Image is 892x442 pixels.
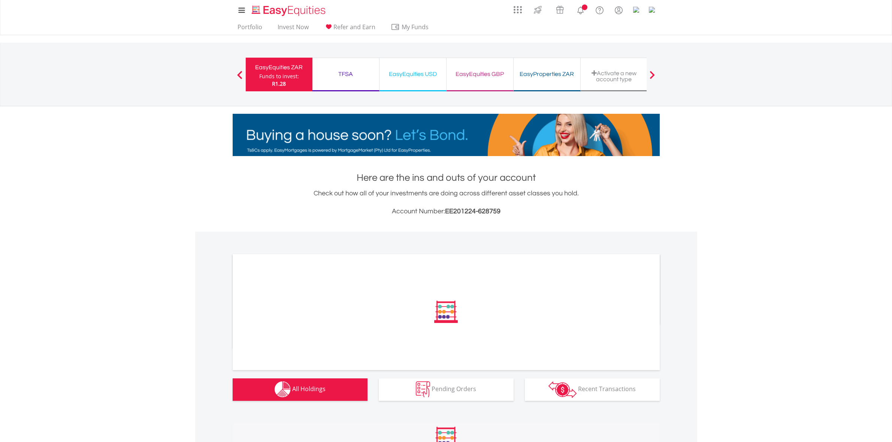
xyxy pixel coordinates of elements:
a: AppsGrid [509,2,527,14]
img: 20px.png [649,7,655,13]
a: Refer and Earn [321,23,378,35]
h3: Account Number: [233,206,660,217]
span: EE201224-628759 [445,208,501,215]
div: EasyProperties ZAR [518,69,576,79]
div: Check out how all of your investments are doing across different asset classes you hold. [233,188,660,217]
img: 20px.png [633,7,639,13]
img: vouchers-v2.svg [554,4,566,16]
a: Home page [249,2,329,17]
div: EasyEquities USD [384,69,442,79]
span: All Holdings [292,385,326,393]
button: Pending Orders [379,378,514,401]
a: FAQ's and Support [590,2,609,17]
button: Recent Transactions [525,378,660,401]
span: Refer and Earn [333,23,375,31]
h1: Here are the ins and outs of your account [233,171,660,185]
div: EasyEquities GBP [451,69,509,79]
a: My Profile [609,2,628,18]
img: EasyEquities_Logo.png [250,4,329,17]
img: grid-menu-icon.svg [514,6,522,14]
div: EasyEquities ZAR [250,62,308,73]
a: Invest Now [275,23,312,35]
img: thrive-v2.svg [532,4,544,16]
span: R1.28 [272,80,286,87]
span: Recent Transactions [578,385,636,393]
span: Pending Orders [432,385,476,393]
img: transactions-zar-wht.png [548,381,577,398]
div: Activate a new account type [585,70,643,82]
img: pending_instructions-wht.png [416,381,430,397]
a: Vouchers [549,2,571,16]
div: Funds to invest: [259,73,299,80]
div: TFSA [317,69,375,79]
img: holdings-wht.png [275,381,291,397]
span: My Funds [391,22,440,32]
img: EasyMortage Promotion Banner [233,114,660,156]
a: Notifications [571,2,590,17]
button: All Holdings [233,378,368,401]
a: Portfolio [235,23,265,35]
